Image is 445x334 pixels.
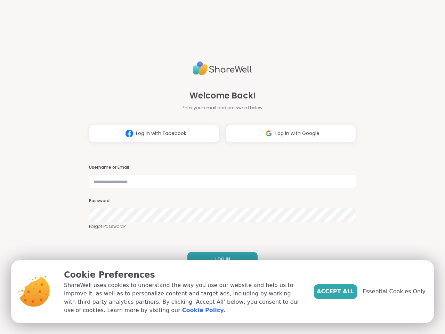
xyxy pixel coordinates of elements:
[182,306,225,315] a: Cookie Policy.
[189,89,256,102] span: Welcome Back!
[89,125,220,142] button: Log in with Facebook
[64,281,303,315] p: ShareWell uses cookies to understand the way you use our website and help us to improve it, as we...
[314,284,357,299] button: Accept All
[187,252,258,267] button: LOG IN
[262,127,275,140] img: ShareWell Logomark
[215,256,230,262] span: LOG IN
[275,130,319,137] span: Log in with Google
[89,165,356,170] h3: Username or Email
[123,127,136,140] img: ShareWell Logomark
[64,269,303,281] p: Cookie Preferences
[317,287,354,296] span: Accept All
[89,223,356,230] a: Forgot Password?
[193,58,252,78] img: ShareWell Logo
[183,105,262,111] span: Enter your email and password below
[89,198,356,204] h3: Password
[225,125,356,142] button: Log in with Google
[363,287,426,296] span: Essential Cookies Only
[136,130,186,137] span: Log in with Facebook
